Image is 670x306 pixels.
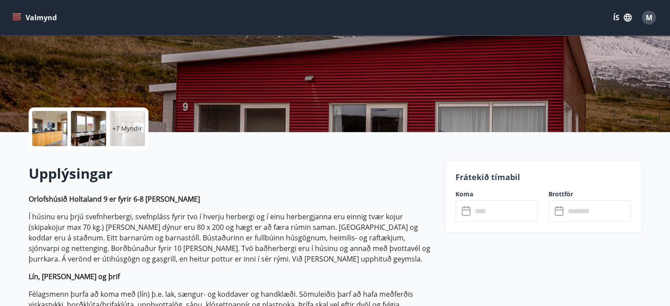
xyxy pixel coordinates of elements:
[548,190,631,199] label: Brottför
[29,164,434,183] h2: Upplýsingar
[11,10,60,26] button: menu
[112,124,142,133] p: +7 Myndir
[455,171,631,183] p: Frátekið tímabil
[29,211,434,264] p: Í húsinu eru þrjú svefnherbergi, svefnpláss fyrir tvo í hverju herbergi og í einu herbergjanna er...
[638,7,659,28] button: M
[608,10,637,26] button: ÍS
[29,194,200,204] strong: Orlofshúsið Holtaland 9 er fyrir 6-8 [PERSON_NAME]
[455,190,538,199] label: Koma
[646,13,652,22] span: M
[29,272,120,281] strong: Lín, [PERSON_NAME] og þrif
